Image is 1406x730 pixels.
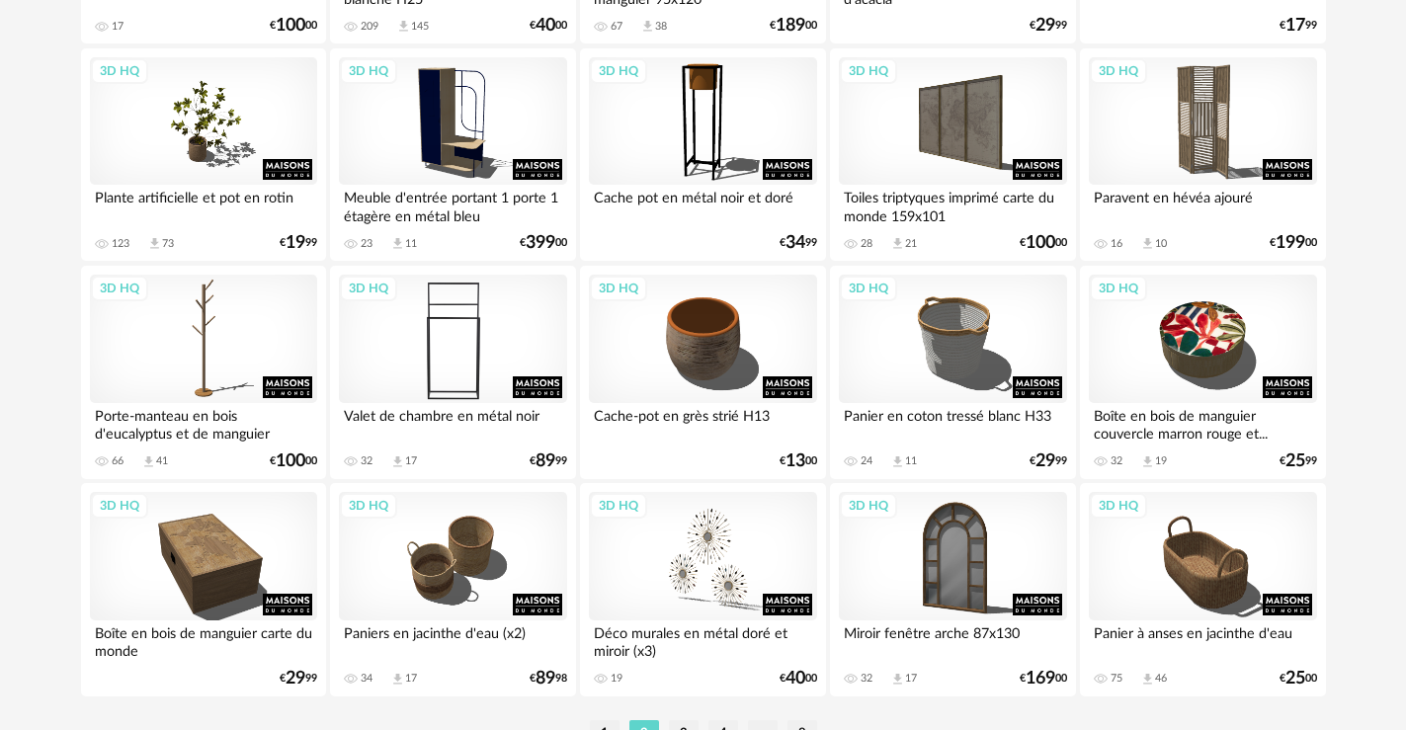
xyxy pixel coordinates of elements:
span: Download icon [890,454,905,469]
div: € 00 [1280,672,1317,686]
span: 89 [536,454,555,468]
a: 3D HQ Boîte en bois de manguier couvercle marron rouge et... 32 Download icon 19 €2599 [1080,266,1325,479]
div: 19 [1155,454,1167,468]
span: 100 [1026,236,1055,250]
div: Miroir fenêtre arche 87x130 [839,620,1066,660]
span: 29 [1035,454,1055,468]
span: 189 [776,19,805,33]
a: 3D HQ Miroir fenêtre arche 87x130 32 Download icon 17 €16900 [830,483,1075,696]
div: Plante artificielle et pot en rotin [90,185,317,224]
div: 66 [112,454,124,468]
div: € 99 [280,672,317,686]
a: 3D HQ Panier à anses en jacinthe d'eau 75 Download icon 46 €2500 [1080,483,1325,696]
span: Download icon [1140,236,1155,251]
div: 23 [361,237,372,251]
div: 16 [1111,237,1122,251]
span: 13 [786,454,805,468]
div: 3D HQ [340,276,397,301]
div: € 00 [1020,236,1067,250]
div: 73 [162,237,174,251]
div: € 99 [1280,454,1317,468]
span: 25 [1285,672,1305,686]
div: Cache-pot en grès strié H13 [589,403,816,443]
span: 399 [526,236,555,250]
div: 46 [1155,672,1167,686]
span: Download icon [141,454,156,469]
div: 17 [112,20,124,34]
div: 32 [861,672,872,686]
div: 34 [361,672,372,686]
div: 38 [655,20,667,34]
div: 32 [361,454,372,468]
span: Download icon [890,672,905,687]
a: 3D HQ Cache pot en métal noir et doré €3499 [580,48,825,262]
span: 19 [286,236,305,250]
div: Valet de chambre en métal noir [339,403,566,443]
div: Porte-manteau en bois d'eucalyptus et de manguier [90,403,317,443]
div: € 99 [1030,454,1067,468]
div: € 00 [770,19,817,33]
div: 32 [1111,454,1122,468]
div: 3D HQ [590,493,647,519]
div: 11 [405,237,417,251]
div: € 00 [270,19,317,33]
a: 3D HQ Valet de chambre en métal noir 32 Download icon 17 €8999 [330,266,575,479]
div: Panier en coton tressé blanc H33 [839,403,1066,443]
span: 34 [786,236,805,250]
div: Panier à anses en jacinthe d'eau [1089,620,1316,660]
div: 3D HQ [590,58,647,84]
div: 17 [405,672,417,686]
div: € 00 [780,454,817,468]
div: 17 [905,672,917,686]
div: 145 [411,20,429,34]
div: 3D HQ [1090,276,1147,301]
span: 40 [786,672,805,686]
div: € 99 [280,236,317,250]
div: 3D HQ [91,276,148,301]
div: 3D HQ [840,58,897,84]
div: Paravent en hévéa ajouré [1089,185,1316,224]
div: 75 [1111,672,1122,686]
span: Download icon [390,672,405,687]
span: 100 [276,19,305,33]
a: 3D HQ Paravent en hévéa ajouré 16 Download icon 10 €19900 [1080,48,1325,262]
span: Download icon [1140,454,1155,469]
span: 169 [1026,672,1055,686]
span: 89 [536,672,555,686]
div: € 00 [270,454,317,468]
a: 3D HQ Déco murales en métal doré et miroir (x3) 19 €4000 [580,483,825,696]
div: Paniers en jacinthe d'eau (x2) [339,620,566,660]
div: € 99 [530,454,567,468]
span: Download icon [640,19,655,34]
div: Déco murales en métal doré et miroir (x3) [589,620,816,660]
span: 29 [1035,19,1055,33]
span: Download icon [396,19,411,34]
span: Download icon [890,236,905,251]
div: 21 [905,237,917,251]
a: 3D HQ Porte-manteau en bois d'eucalyptus et de manguier 66 Download icon 41 €10000 [81,266,326,479]
span: 100 [276,454,305,468]
div: 19 [611,672,622,686]
div: 24 [861,454,872,468]
span: 25 [1285,454,1305,468]
div: 3D HQ [340,493,397,519]
span: Download icon [147,236,162,251]
span: Download icon [390,236,405,251]
div: € 98 [530,672,567,686]
div: Boîte en bois de manguier couvercle marron rouge et... [1089,403,1316,443]
div: 3D HQ [91,493,148,519]
div: 11 [905,454,917,468]
div: 3D HQ [1090,493,1147,519]
a: 3D HQ Panier en coton tressé blanc H33 24 Download icon 11 €2999 [830,266,1075,479]
div: 3D HQ [91,58,148,84]
span: Download icon [390,454,405,469]
a: 3D HQ Toiles triptyques imprimé carte du monde 159x101 28 Download icon 21 €10000 [830,48,1075,262]
div: 3D HQ [840,276,897,301]
span: 17 [1285,19,1305,33]
div: 17 [405,454,417,468]
a: 3D HQ Boîte en bois de manguier carte du monde €2999 [81,483,326,696]
div: 10 [1155,237,1167,251]
div: 3D HQ [1090,58,1147,84]
div: € 00 [530,19,567,33]
div: € 99 [1280,19,1317,33]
